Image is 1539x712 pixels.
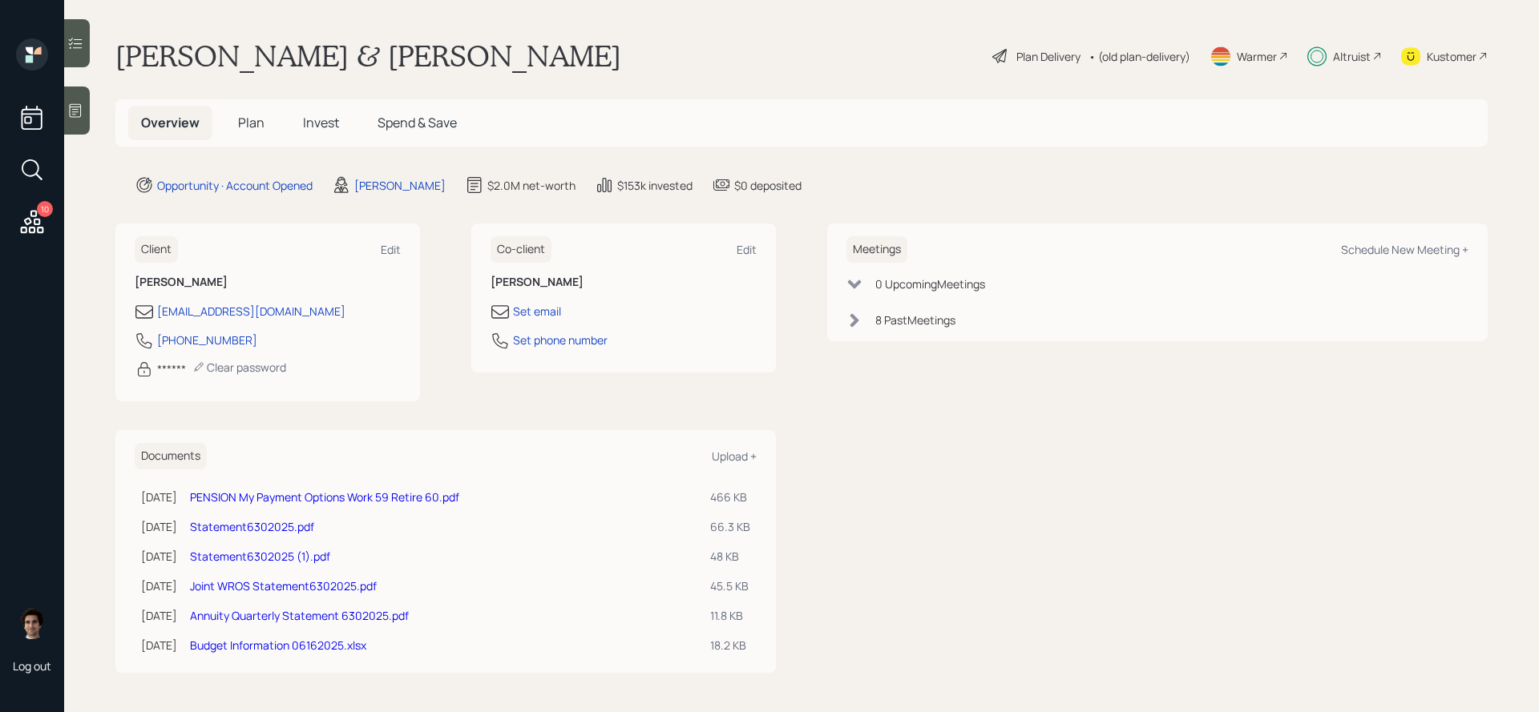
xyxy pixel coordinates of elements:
[513,332,608,348] div: Set phone number
[157,303,345,320] div: [EMAIL_ADDRESS][DOMAIN_NAME]
[710,518,750,535] div: 66.3 KB
[13,658,51,674] div: Log out
[141,114,200,131] span: Overview
[190,489,459,505] a: PENSION My Payment Options Work 59 Retire 60.pdf
[513,303,561,320] div: Set email
[190,638,366,653] a: Budget Information 06162025.xlsx
[1341,242,1468,257] div: Schedule New Meeting +
[491,276,757,289] h6: [PERSON_NAME]
[141,548,177,565] div: [DATE]
[190,519,314,534] a: Statement6302025.pdf
[192,360,286,375] div: Clear password
[190,608,409,623] a: Annuity Quarterly Statement 6302025.pdf
[135,443,207,469] h6: Documents
[846,236,907,263] h6: Meetings
[875,312,955,328] div: 8 Past Meeting s
[1333,48,1371,65] div: Altruist
[141,518,177,535] div: [DATE]
[141,489,177,505] div: [DATE]
[710,489,750,505] div: 466 KB
[157,332,257,348] div: [PHONE_NUMBER]
[141,637,177,654] div: [DATE]
[190,578,377,593] a: Joint WROS Statement6302025.pdf
[135,276,401,289] h6: [PERSON_NAME]
[16,607,48,639] img: harrison-schaefer-headshot-2.png
[135,236,178,263] h6: Client
[37,201,53,217] div: 10
[1016,48,1081,65] div: Plan Delivery
[617,177,693,194] div: $153k invested
[1427,48,1476,65] div: Kustomer
[712,449,757,464] div: Upload +
[710,577,750,594] div: 45.5 KB
[710,548,750,565] div: 48 KB
[737,242,757,257] div: Edit
[487,177,576,194] div: $2.0M net-worth
[378,114,457,131] span: Spend & Save
[1089,48,1190,65] div: • (old plan-delivery)
[491,236,551,263] h6: Co-client
[190,549,330,564] a: Statement6302025 (1).pdf
[710,637,750,654] div: 18.2 KB
[710,607,750,624] div: 11.8 KB
[238,114,265,131] span: Plan
[875,276,985,292] div: 0 Upcoming Meeting s
[381,242,401,257] div: Edit
[303,114,339,131] span: Invest
[354,177,446,194] div: [PERSON_NAME]
[157,177,313,194] div: Opportunity · Account Opened
[115,38,621,74] h1: [PERSON_NAME] & [PERSON_NAME]
[1237,48,1277,65] div: Warmer
[734,177,802,194] div: $0 deposited
[141,577,177,594] div: [DATE]
[141,607,177,624] div: [DATE]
